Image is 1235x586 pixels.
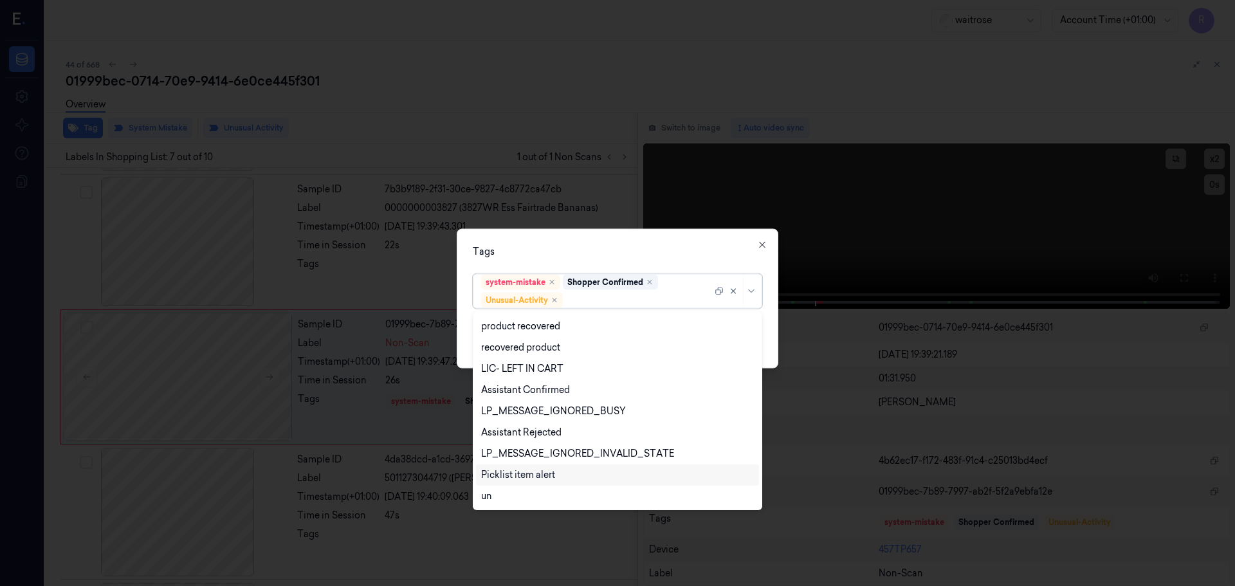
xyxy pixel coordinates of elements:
[551,296,558,304] div: Remove ,Unusual-Activity
[481,362,563,376] div: LIC- LEFT IN CART
[481,490,492,503] div: un
[481,468,555,482] div: Picklist item alert
[548,278,556,286] div: Remove ,system-mistake
[481,341,560,354] div: recovered product
[646,278,654,286] div: Remove ,Shopper Confirmed
[481,426,562,439] div: Assistant Rejected
[481,383,570,397] div: Assistant Confirmed
[486,294,548,306] div: Unusual-Activity
[481,447,674,461] div: LP_MESSAGE_IGNORED_INVALID_STATE
[486,276,545,288] div: system-mistake
[567,276,643,288] div: Shopper Confirmed
[473,244,762,258] div: Tags
[481,320,560,333] div: product recovered
[481,405,626,418] div: LP_MESSAGE_IGNORED_BUSY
